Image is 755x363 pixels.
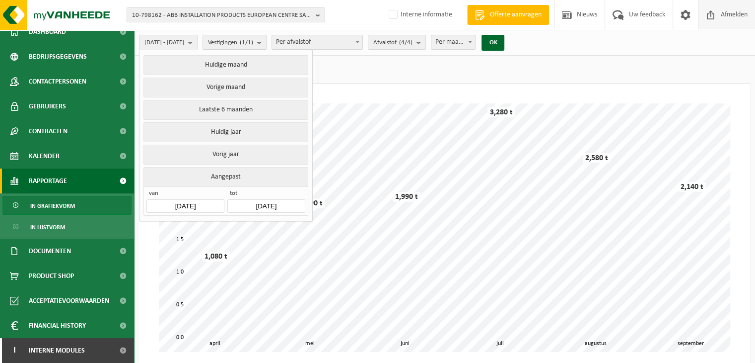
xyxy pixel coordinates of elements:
div: 1,080 t [202,252,230,262]
button: Huidige maand [143,55,308,75]
span: Per afvalstof [272,35,362,49]
span: Contracten [29,119,68,144]
span: Documenten [29,239,71,264]
span: Per afvalstof [272,35,363,50]
a: Offerte aanvragen [467,5,549,25]
button: 10-798162 - ABB INSTALLATION PRODUCTS EUROPEAN CENTRE SA - HOUDENG-GOEGNIES [127,7,325,22]
span: Per maand [431,35,476,49]
span: Contactpersonen [29,69,86,94]
button: Vorig jaar [143,145,308,165]
span: Acceptatievoorwaarden [29,288,109,313]
button: Vorige maand [143,78,308,97]
button: Aangepast [143,167,308,186]
span: Vestigingen [208,35,253,50]
span: Dashboard [29,19,66,44]
a: In lijstvorm [2,217,132,236]
span: In grafiekvorm [30,196,75,215]
span: Product Shop [29,264,74,288]
button: OK [481,35,504,51]
label: Interne informatie [387,7,452,22]
button: Vestigingen(1/1) [203,35,267,50]
a: In grafiekvorm [2,196,132,215]
div: 2,580 t [583,153,611,163]
span: 10-798162 - ABB INSTALLATION PRODUCTS EUROPEAN CENTRE SA - HOUDENG-GOEGNIES [132,8,312,23]
span: Rapportage [29,169,67,193]
span: [DATE] - [DATE] [144,35,184,50]
span: Bedrijfsgegevens [29,44,87,69]
span: Interne modules [29,338,85,363]
button: Afvalstof(4/4) [368,35,426,50]
button: Laatste 6 maanden [143,100,308,120]
count: (4/4) [399,39,412,46]
span: Per maand [431,35,476,50]
span: Kalender [29,144,60,169]
span: In lijstvorm [30,218,65,237]
span: Financial History [29,313,86,338]
div: 3,280 t [487,107,515,117]
div: 2,140 t [678,182,706,192]
span: Afvalstof [373,35,412,50]
div: 1,990 t [393,192,420,202]
span: van [146,189,224,199]
span: I [10,338,19,363]
button: Huidig jaar [143,122,308,142]
span: Offerte aanvragen [487,10,544,20]
span: Gebruikers [29,94,66,119]
button: [DATE] - [DATE] [139,35,198,50]
span: tot [227,189,305,199]
count: (1/1) [240,39,253,46]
